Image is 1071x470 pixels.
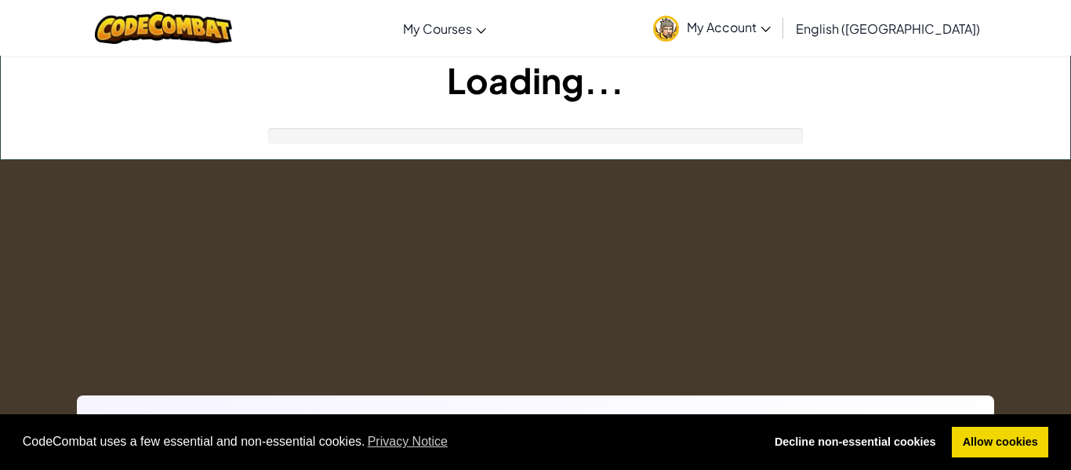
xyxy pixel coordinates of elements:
[193,411,266,428] h1: Company
[403,20,472,37] span: My Courses
[23,430,752,454] span: CodeCombat uses a few essential and non-essential cookies.
[395,7,494,49] a: My Courses
[365,430,451,454] a: learn more about cookies
[1,56,1070,104] h1: Loading...
[764,427,946,458] a: deny cookies
[645,3,779,53] a: My Account
[95,12,232,44] img: CodeCombat logo
[711,411,878,428] h1: Resources
[952,427,1048,458] a: allow cookies
[394,411,583,428] h1: Curriculum
[653,16,679,42] img: avatar
[796,20,980,37] span: English ([GEOGRAPHIC_DATA])
[687,19,771,35] span: My Account
[788,7,988,49] a: English ([GEOGRAPHIC_DATA])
